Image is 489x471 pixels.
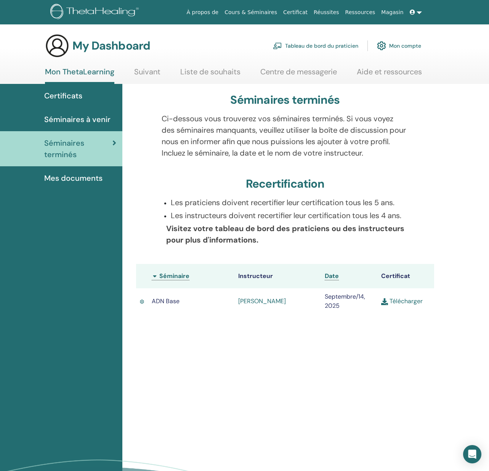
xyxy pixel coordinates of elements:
[134,67,160,82] a: Suivant
[342,5,378,19] a: Ressources
[273,42,282,49] img: chalkboard-teacher.svg
[321,288,378,314] td: Septembre/14, 2025
[357,67,422,82] a: Aide et ressources
[72,39,150,53] h3: My Dashboard
[184,5,222,19] a: À propos de
[234,264,321,288] th: Instructeur
[381,297,423,305] a: Télécharger
[378,5,406,19] a: Magasin
[44,90,82,101] span: Certificats
[45,34,69,58] img: generic-user-icon.jpg
[280,5,311,19] a: Certificat
[140,299,144,305] img: Active Certificate
[260,67,337,82] a: Centre de messagerie
[325,272,339,280] a: Date
[180,67,240,82] a: Liste de souhaits
[44,172,103,184] span: Mes documents
[377,39,386,52] img: cog.svg
[238,297,286,305] a: [PERSON_NAME]
[162,113,408,159] p: Ci-dessous vous trouverez vos séminaires terminés. Si vous voyez des séminaires manquants, veuill...
[171,210,408,221] p: Les instructeurs doivent recertifier leur certification tous les 4 ans.
[44,137,112,160] span: Séminaires terminés
[377,264,434,288] th: Certificat
[44,114,111,125] span: Séminaires à venir
[377,37,421,54] a: Mon compte
[311,5,342,19] a: Réussites
[463,445,481,463] div: Open Intercom Messenger
[171,197,408,208] p: Les praticiens doivent recertifier leur certification tous les 5 ans.
[166,223,404,245] b: Visitez votre tableau de bord des praticiens ou des instructeurs pour plus d'informations.
[152,297,180,305] span: ADN Base
[381,298,388,305] img: download.svg
[45,67,114,84] a: Mon ThetaLearning
[230,93,340,107] h3: Séminaires terminés
[246,177,324,191] h3: Recertification
[50,4,141,21] img: logo.png
[221,5,280,19] a: Cours & Séminaires
[273,37,358,54] a: Tableau de bord du praticien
